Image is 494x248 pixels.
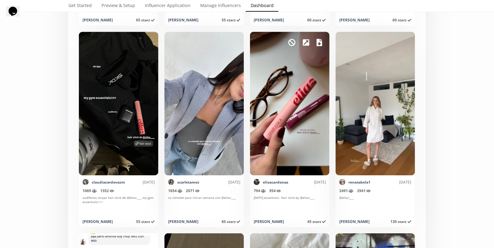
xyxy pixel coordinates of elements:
span: 55 starz [222,17,240,23]
span: 45 starz [307,219,326,224]
span: 2941 [357,188,371,193]
img: 484001091_614323771417166_7622147947360872035_n.jpg [254,179,260,185]
span: 1352 [100,188,114,193]
div: [PERSON_NAME] [83,17,113,23]
div: @ellaz____ [339,195,411,215]
a: renatabela1 [348,180,370,185]
iframe: chat widget [6,6,26,24]
div: [PERSON_NAME] [168,17,198,23]
a: elisacardonaa [263,180,288,185]
div: [PERSON_NAME] [254,219,284,224]
div: [DATE] [370,180,411,185]
div: [DATE] [199,180,240,185]
a: scarletamez [177,180,199,185]
img: 504517032_18511606276053873_7528998120338259713_n.jpg [83,179,89,185]
span: 2491 [339,188,353,193]
div: [DATE] [125,180,155,185]
span: 1654 [168,188,182,193]
div: [PERSON_NAME] [339,219,370,224]
div: [PERSON_NAME] [83,219,113,224]
a: claudiacordovazm [92,180,125,185]
span: 794 [254,188,266,193]
span: 2071 [186,188,200,193]
img: 503488487_18508757674026673_4072808588034717297_n.jpg [339,179,345,185]
div: audífonos straps hair stick de @ellaz____ my gym essentials>>> [83,195,155,215]
span: 1069 [83,188,97,193]
div: [DATE] [288,180,326,185]
div: [DATE] essentials. Hair stick by @ellaz____ [254,195,326,215]
div: [PERSON_NAME] [254,17,284,23]
span: 130 starz [391,219,411,224]
div: Lo cómodo para iniciar semana con @ellaz____ [168,195,240,215]
img: 479927080_1327512408440847_8887381011966348378_n.jpg [168,179,174,185]
div: [PERSON_NAME] [339,17,370,23]
span: 65 starz [136,17,155,23]
span: 55 starz [136,219,155,224]
span: 60 starz [307,17,326,23]
span: 60 starz [393,17,411,23]
span: 954 [269,188,281,193]
span: 85 starz [222,219,240,224]
div: [PERSON_NAME] [168,219,198,224]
